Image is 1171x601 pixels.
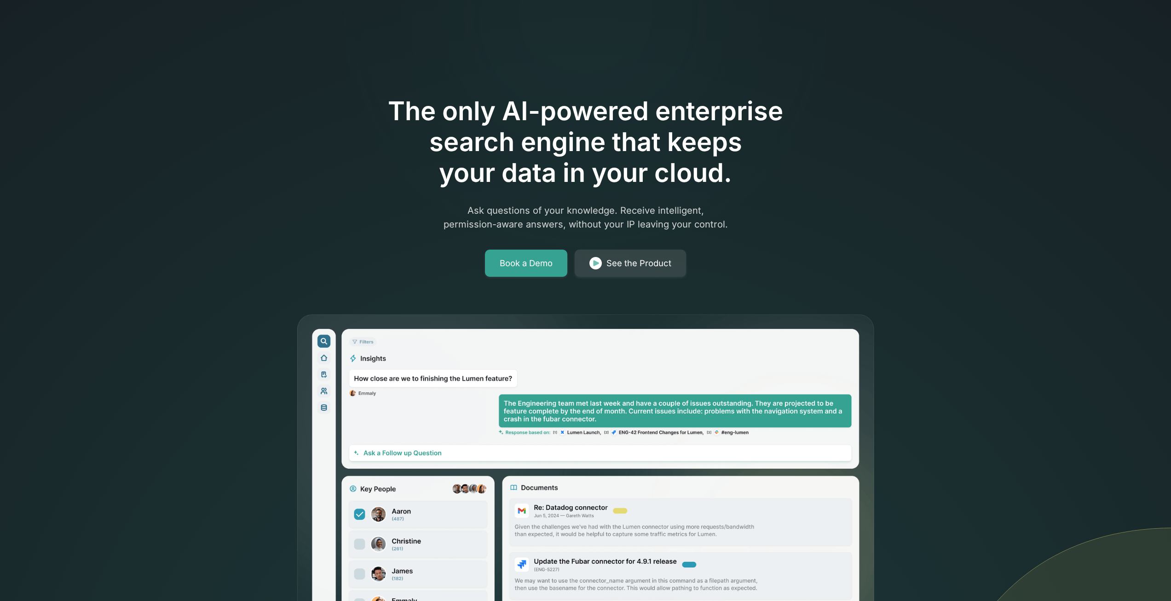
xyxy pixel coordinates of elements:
[485,250,567,277] a: Book a Demo
[606,257,671,270] div: See the Product
[575,250,686,277] a: See the Product
[409,204,762,231] p: Ask questions of your knowledge. Receive intelligent, permission-aware answers, without your IP l...
[350,96,821,189] h1: The only AI-powered enterprise search engine that keeps your data in your cloud.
